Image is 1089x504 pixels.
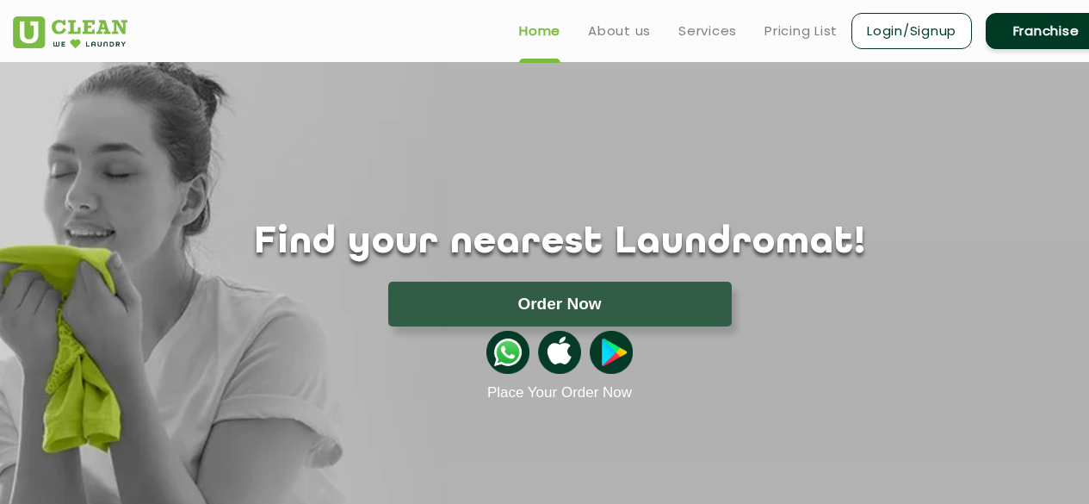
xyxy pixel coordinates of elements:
a: Services [678,21,737,41]
a: Login/Signup [851,13,972,49]
a: Pricing List [764,21,838,41]
a: About us [588,21,651,41]
img: whatsappicon.png [486,331,529,374]
a: Place Your Order Now [487,384,632,401]
img: apple-icon.png [538,331,581,374]
a: Home [519,21,560,41]
img: playstoreicon.png [590,331,633,374]
button: Order Now [388,282,732,327]
img: UClean Laundry and Dry Cleaning [13,16,127,48]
